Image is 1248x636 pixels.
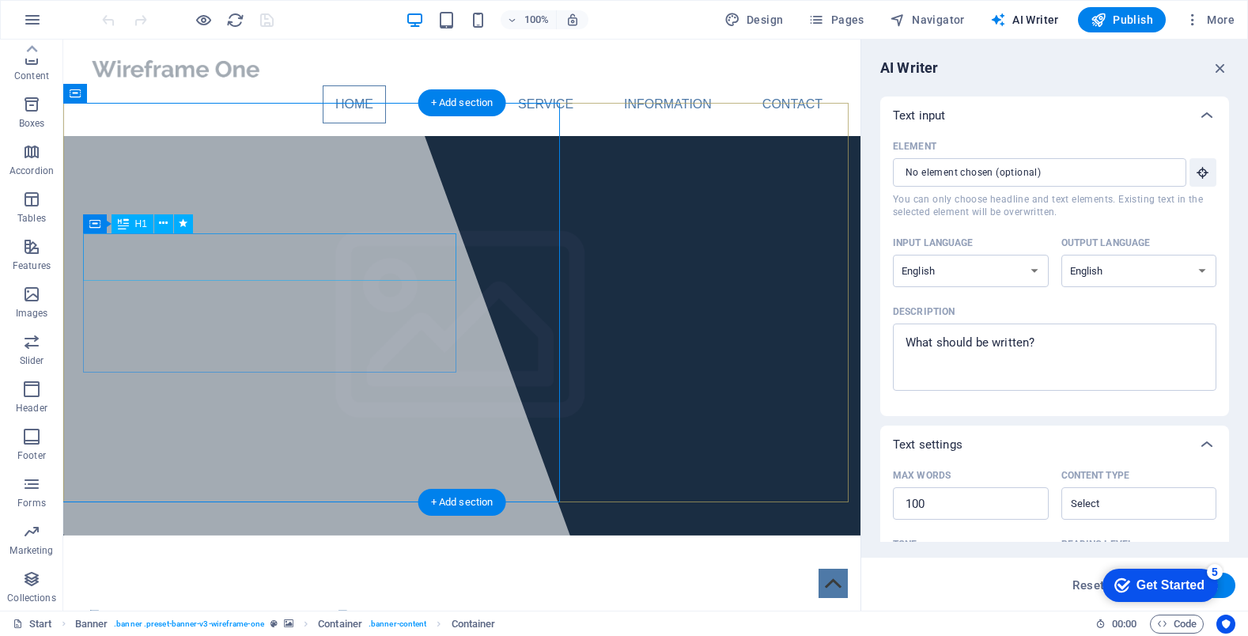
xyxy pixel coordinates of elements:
div: Text input [880,134,1229,416]
p: Collections [7,592,55,604]
p: Features [13,259,51,272]
p: Element [893,140,936,153]
p: Footer [17,449,46,462]
span: More [1185,12,1235,28]
p: Tables [17,212,46,225]
button: Navigator [883,7,971,32]
i: This element is a customizable preset [270,619,278,628]
p: Text settings [893,437,962,452]
button: Code [1150,615,1204,634]
span: Click to select. Double-click to edit [75,615,108,634]
button: Pages [802,7,870,32]
span: . banner .preset-banner-v3-wireframe-one [114,615,264,634]
button: More [1178,7,1241,32]
button: Reset [1064,573,1113,598]
div: Design (Ctrl+Alt+Y) [718,7,790,32]
p: Forms [17,497,46,509]
i: This element contains a background [284,619,293,628]
div: + Add section [418,89,506,116]
p: Boxes [19,117,45,130]
h6: 100% [524,10,550,29]
span: Click to select. Double-click to edit [452,615,496,634]
button: 100% [501,10,557,29]
a: Click to cancel selection. Double-click to open Pages [13,615,52,634]
span: Design [724,12,784,28]
h6: AI Writer [880,59,938,78]
p: Max words [893,469,951,482]
button: Usercentrics [1216,615,1235,634]
span: Navigator [890,12,965,28]
span: Reset [1072,579,1104,592]
h6: Session time [1095,615,1137,634]
p: Text input [893,108,945,123]
button: Design [718,7,790,32]
div: Text input [880,97,1229,134]
p: Content type [1061,469,1129,482]
div: 5 [117,3,133,19]
p: Slider [20,354,44,367]
p: Header [16,402,47,415]
div: Text settings [880,426,1229,464]
input: ElementYou can only choose headline and text elements. Existing text in the selected element will... [893,158,1175,187]
p: Tone [893,538,917,551]
p: Marketing [9,544,53,557]
nav: breadcrumb [75,615,496,634]
span: You can only choose headline and text elements. Existing text in the selected element will be ove... [893,193,1216,218]
input: Content typeClear [1066,492,1186,515]
select: Input language [893,255,1049,287]
i: Reload page [226,11,244,29]
div: Get Started [47,17,115,32]
span: . banner-content [369,615,426,634]
p: Description [893,305,955,318]
input: Max words [893,488,1049,520]
span: Code [1157,615,1197,634]
span: Pages [808,12,864,28]
i: On resize automatically adjust zoom level to fit chosen device. [565,13,580,27]
span: 00 00 [1112,615,1136,634]
span: Publish [1091,12,1153,28]
button: Publish [1078,7,1166,32]
p: Output language [1061,237,1151,249]
p: Reading level [1061,538,1133,551]
span: H1 [135,219,147,229]
p: Content [14,70,49,82]
span: : [1123,618,1125,630]
span: Click to select. Double-click to edit [318,615,362,634]
p: Input language [893,237,974,249]
p: Images [16,307,48,320]
div: + Add section [418,489,506,516]
button: reload [225,10,244,29]
button: ElementYou can only choose headline and text elements. Existing text in the selected element will... [1189,158,1216,187]
select: Output language [1061,255,1217,287]
p: Accordion [9,165,54,177]
button: AI Writer [984,7,1065,32]
span: AI Writer [990,12,1059,28]
textarea: Description [901,331,1208,383]
div: Get Started 5 items remaining, 0% complete [13,8,128,41]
